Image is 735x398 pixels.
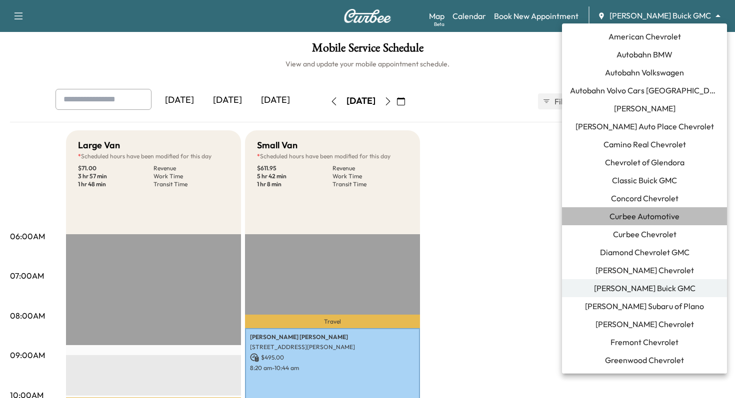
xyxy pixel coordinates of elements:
span: Diamond Chevrolet GMC [600,246,689,258]
span: [PERSON_NAME] [614,102,675,114]
span: American Chevrolet [608,30,681,42]
span: Autobahn Volkswagen [605,66,684,78]
span: [PERSON_NAME] Chevrolet [595,264,694,276]
span: Curbee Chevrolet [613,228,676,240]
span: Autobahn BMW [616,48,672,60]
span: Camino Real Chevrolet [603,138,686,150]
span: Classic Buick GMC [612,174,677,186]
span: Fremont Chevrolet [610,336,678,348]
span: [PERSON_NAME] Buick GMC [594,282,695,294]
span: Curbee Automotive [609,210,679,222]
span: [PERSON_NAME] Chevrolet [595,318,694,330]
span: Greenwood Chevrolet [605,354,684,366]
span: [PERSON_NAME] Subaru of Plano [585,300,704,312]
span: Autobahn Volvo Cars [GEOGRAPHIC_DATA] [570,84,719,96]
span: [PERSON_NAME] Chevrolet [595,372,694,384]
span: Chevrolet of Glendora [605,156,684,168]
span: Concord Chevrolet [611,192,678,204]
span: [PERSON_NAME] Auto Place Chevrolet [575,120,714,132]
